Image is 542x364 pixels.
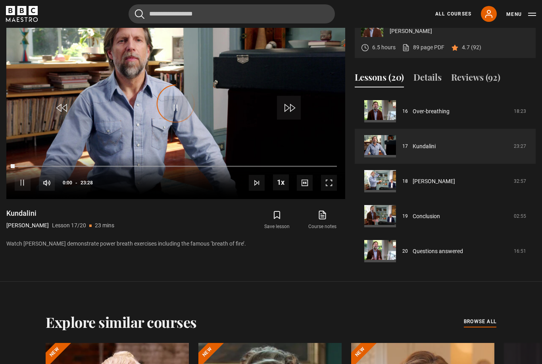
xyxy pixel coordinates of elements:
[506,10,536,18] button: Toggle navigation
[6,6,38,22] svg: BBC Maestro
[413,71,442,87] button: Details
[413,247,463,256] a: Questions answered
[413,177,455,186] a: [PERSON_NAME]
[321,175,337,191] button: Fullscreen
[372,43,396,52] p: 6.5 hours
[390,27,529,35] p: [PERSON_NAME]
[413,142,436,151] a: Kundalini
[254,209,300,232] button: Save lesson
[435,10,471,17] a: All Courses
[6,221,49,230] p: [PERSON_NAME]
[464,318,496,326] a: browse all
[63,176,72,190] span: 0:00
[39,175,55,191] button: Mute
[6,240,345,248] p: Watch [PERSON_NAME] demonstrate power breath exercises including the famous ‘breath of fire’.
[135,9,144,19] button: Submit the search query
[95,221,114,230] p: 23 mins
[300,209,345,232] a: Course notes
[6,209,114,218] h1: Kundalini
[129,4,335,23] input: Search
[75,180,77,186] span: -
[15,175,31,191] button: Pause
[462,43,481,52] p: 4.7 (92)
[413,107,450,116] a: Over-breathing
[81,176,93,190] span: 23:28
[249,175,265,191] button: Next Lesson
[52,221,86,230] p: Lesson 17/20
[402,43,444,52] a: 89 page PDF
[297,175,313,191] button: Captions
[355,71,404,87] button: Lessons (20)
[15,166,337,167] div: Progress Bar
[451,71,500,87] button: Reviews (92)
[6,8,345,199] video-js: Video Player
[46,314,197,330] h2: Explore similar courses
[464,318,496,325] span: browse all
[413,212,440,221] a: Conclusion
[273,174,289,190] button: Playback Rate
